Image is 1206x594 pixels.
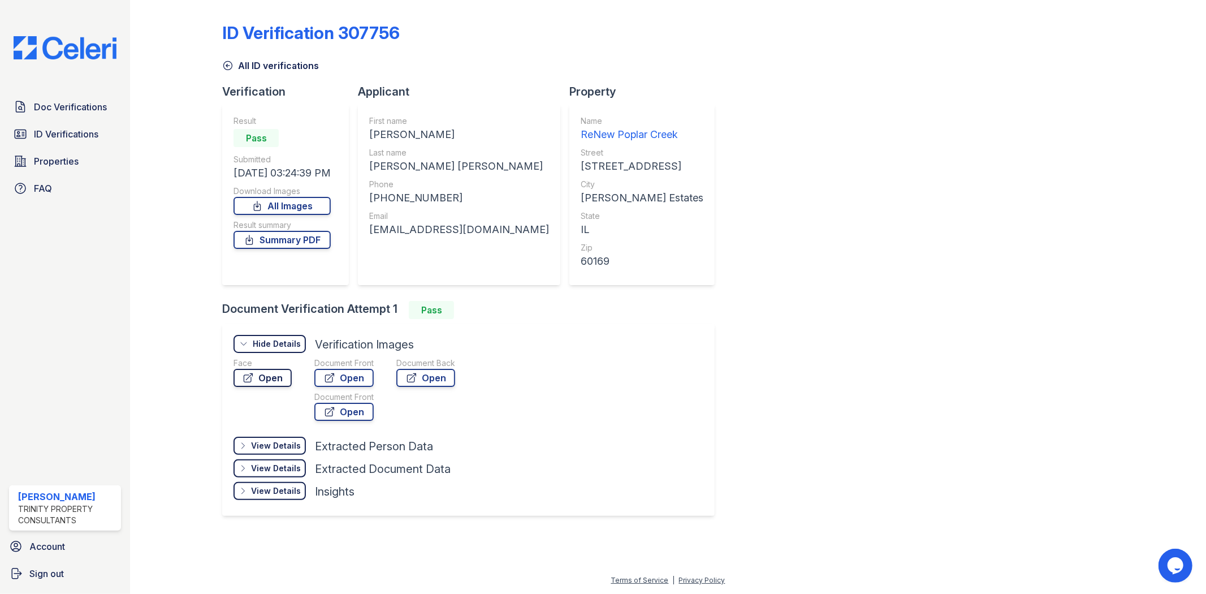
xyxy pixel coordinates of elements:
div: [PERSON_NAME] [369,127,549,143]
a: Account [5,535,126,558]
div: Last name [369,147,549,158]
div: Property [569,84,724,100]
div: View Details [251,485,301,497]
div: [STREET_ADDRESS] [581,158,703,174]
span: ID Verifications [34,127,98,141]
div: Trinity Property Consultants [18,503,116,526]
div: Extracted Person Data [315,438,433,454]
a: Terms of Service [611,576,669,584]
div: Verification [222,84,358,100]
div: Document Verification Attempt 1 [222,301,724,319]
div: ReNew Poplar Creek [581,127,703,143]
div: Document Back [396,358,455,369]
div: Extracted Document Data [315,461,451,477]
div: [PERSON_NAME] [18,490,116,503]
div: Email [369,210,549,222]
a: Open [396,369,455,387]
div: Face [234,358,292,369]
a: Summary PDF [234,231,331,249]
a: Name ReNew Poplar Creek [581,115,703,143]
a: Sign out [5,562,126,585]
div: Download Images [234,186,331,197]
div: [PERSON_NAME] [PERSON_NAME] [369,158,549,174]
div: State [581,210,703,222]
div: First name [369,115,549,127]
div: IL [581,222,703,238]
span: Properties [34,154,79,168]
a: All Images [234,197,331,215]
div: View Details [251,463,301,474]
span: Sign out [29,567,64,580]
div: City [581,179,703,190]
span: FAQ [34,182,52,195]
div: Document Front [314,391,374,403]
div: Result [234,115,331,127]
div: Result summary [234,219,331,231]
a: ID Verifications [9,123,121,145]
div: [PERSON_NAME] Estates [581,190,703,206]
div: View Details [251,440,301,451]
img: CE_Logo_Blue-a8612792a0a2168367f1c8372b55b34899dd931a85d93a1a3d3e32e68fde9ad4.png [5,36,126,59]
div: Verification Images [315,337,414,352]
span: Doc Verifications [34,100,107,114]
a: FAQ [9,177,121,200]
a: Privacy Policy [679,576,725,584]
div: [DATE] 03:24:39 PM [234,165,331,181]
div: | [673,576,675,584]
div: [EMAIL_ADDRESS][DOMAIN_NAME] [369,222,549,238]
a: Open [234,369,292,387]
iframe: chat widget [1159,549,1195,583]
div: ID Verification 307756 [222,23,400,43]
a: All ID verifications [222,59,319,72]
div: Pass [409,301,454,319]
div: [PHONE_NUMBER] [369,190,549,206]
div: Phone [369,179,549,190]
div: Document Front [314,358,374,369]
a: Doc Verifications [9,96,121,118]
div: Name [581,115,703,127]
a: Open [314,369,374,387]
div: Insights [315,484,355,500]
div: Zip [581,242,703,253]
span: Account [29,540,65,553]
div: Submitted [234,154,331,165]
a: Properties [9,150,121,173]
div: Applicant [358,84,569,100]
div: Street [581,147,703,158]
div: 60169 [581,253,703,269]
div: Pass [234,129,279,147]
div: Hide Details [253,338,301,350]
a: Open [314,403,374,421]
